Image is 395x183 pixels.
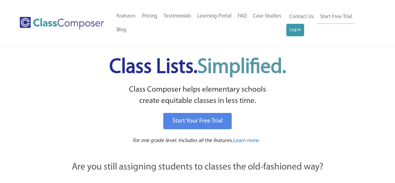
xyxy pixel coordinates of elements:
[20,17,104,29] img: Class Composer
[233,138,260,143] span: Learn more.
[113,23,130,37] a: Blog
[172,118,223,124] span: Start Your Free Trial
[197,57,286,78] span: Simplified.
[286,24,304,36] a: Log In
[235,9,250,23] a: FAQ
[38,160,357,174] p: Are you still assigning students to classes the old-fashioned way?
[113,9,139,23] a: Features
[286,10,371,36] nav: Header Menu
[194,9,235,23] a: Learning Portal
[286,10,317,24] a: Contact Us
[139,9,160,23] a: Pricing
[163,113,232,129] a: Start Your Free Trial
[109,57,286,78] span: Class Lists.
[317,10,355,24] a: Start Free Trial
[160,9,194,23] a: Testimonials
[113,9,286,37] nav: Header Menu
[37,84,358,107] p: Class Composer helps elementary schools create equitable classes in less time.
[233,137,260,145] a: Learn more.
[133,138,233,143] span: For one grade level. Includes all the features.
[250,9,284,23] a: Case Studies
